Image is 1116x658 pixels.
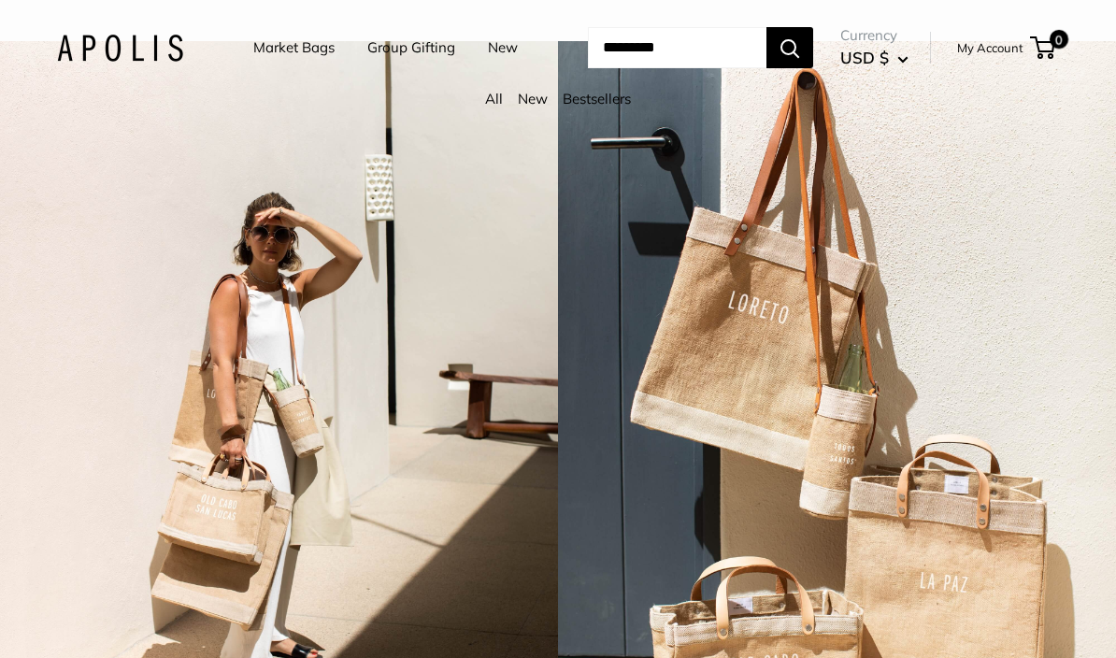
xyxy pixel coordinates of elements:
[1032,36,1055,59] a: 0
[957,36,1023,59] a: My Account
[253,35,335,61] a: Market Bags
[766,27,813,68] button: Search
[57,35,183,62] img: Apolis
[488,35,518,61] a: New
[367,35,455,61] a: Group Gifting
[840,22,909,49] span: Currency
[563,90,631,107] a: Bestsellers
[518,90,548,107] a: New
[1050,30,1068,49] span: 0
[588,27,766,68] input: Search...
[485,90,503,107] a: All
[840,43,909,73] button: USD $
[840,48,889,67] span: USD $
